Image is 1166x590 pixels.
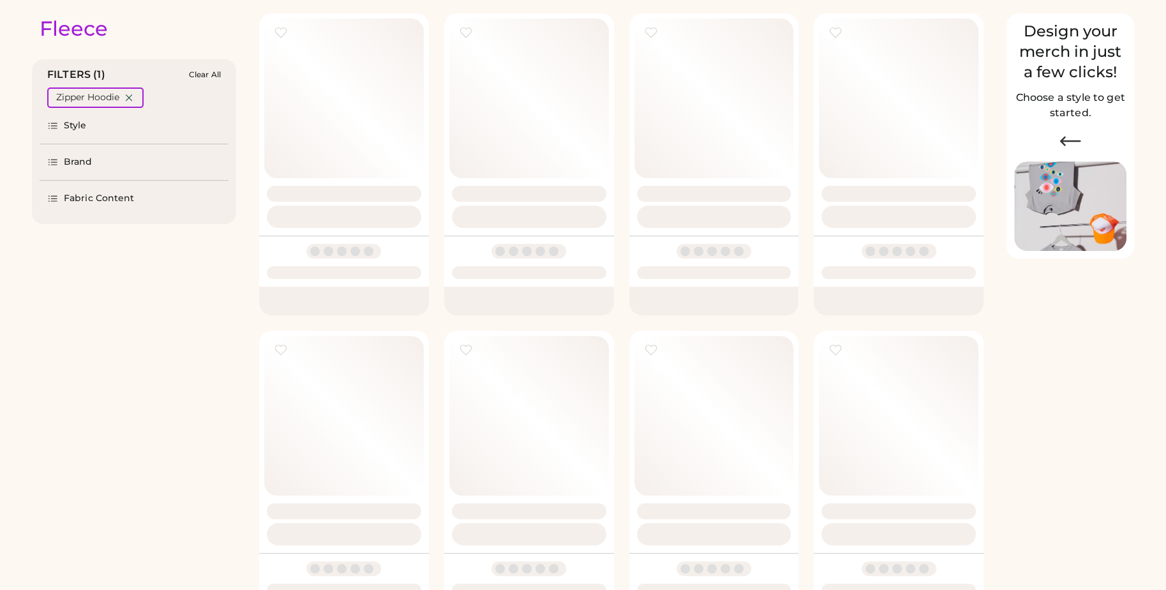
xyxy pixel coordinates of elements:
div: Fleece [40,16,108,42]
img: Image of Lisa Congdon Eye Print on T-Shirt and Hat [1014,162,1126,252]
div: Clear All [189,70,221,79]
div: Design your merch in just a few clicks! [1014,21,1126,82]
div: Zipper Hoodie [56,91,119,104]
h2: Choose a style to get started. [1014,90,1126,121]
div: Style [64,119,87,132]
div: Brand [64,156,93,169]
div: FILTERS (1) [47,67,105,82]
div: Fabric Content [64,192,134,205]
